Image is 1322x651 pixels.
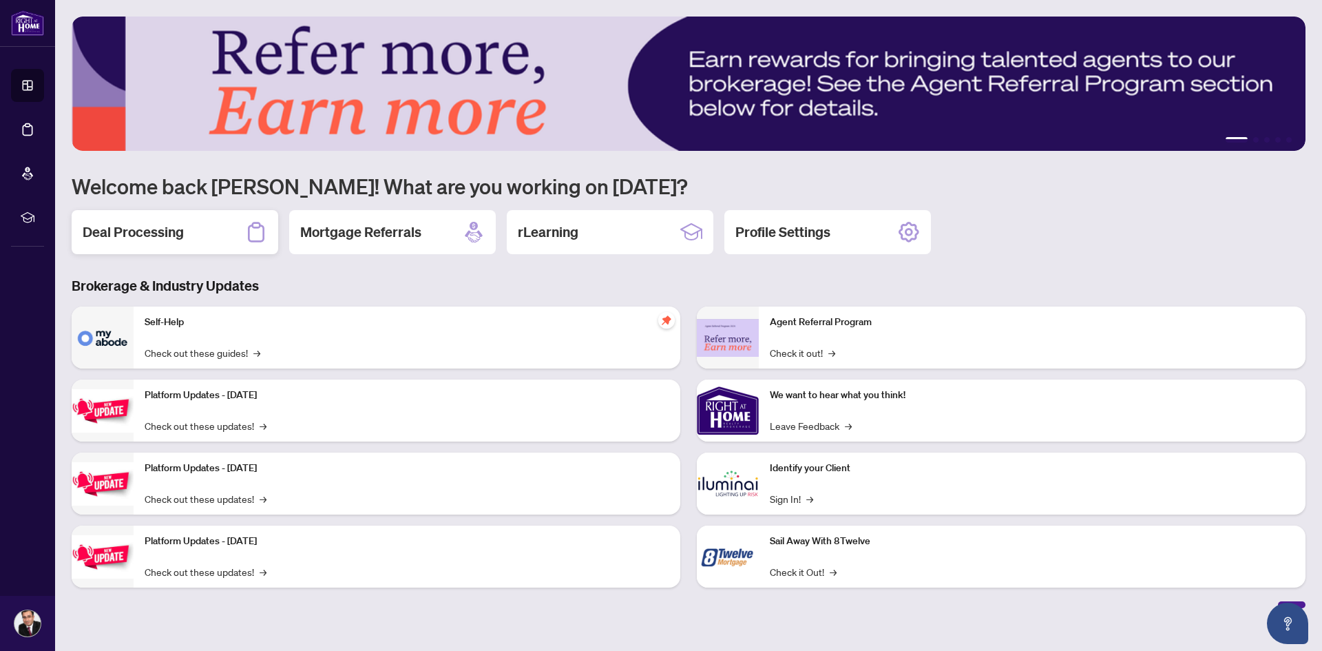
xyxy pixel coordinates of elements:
img: logo [11,10,44,36]
span: pushpin [658,312,675,329]
a: Check out these updates!→ [145,418,266,433]
img: Agent Referral Program [697,319,759,357]
a: Sign In!→ [770,491,813,506]
span: → [828,345,835,360]
button: 5 [1286,137,1292,143]
h2: Profile Settings [735,223,830,242]
span: → [260,491,266,506]
span: → [830,564,837,579]
h2: Deal Processing [83,223,184,242]
p: Platform Updates - [DATE] [145,461,669,476]
img: Platform Updates - June 23, 2025 [72,535,134,579]
img: Self-Help [72,307,134,369]
button: Open asap [1267,603,1308,644]
img: We want to hear what you think! [697,380,759,442]
button: 4 [1275,137,1281,143]
p: Identify your Client [770,461,1294,476]
a: Check out these guides!→ [145,345,260,360]
span: → [806,491,813,506]
img: Platform Updates - July 8, 2025 [72,462,134,506]
span: → [260,564,266,579]
img: Profile Icon [14,610,41,637]
p: Platform Updates - [DATE] [145,534,669,549]
p: Sail Away With 8Twelve [770,534,1294,549]
p: We want to hear what you think! [770,388,1294,403]
button: 2 [1253,137,1259,143]
p: Agent Referral Program [770,315,1294,330]
span: → [845,418,852,433]
p: Platform Updates - [DATE] [145,388,669,403]
img: Platform Updates - July 21, 2025 [72,389,134,433]
a: Leave Feedback→ [770,418,852,433]
a: Check it out!→ [770,345,835,360]
span: → [260,418,266,433]
p: Self-Help [145,315,669,330]
a: Check out these updates!→ [145,564,266,579]
h3: Brokerage & Industry Updates [72,276,1305,296]
button: 3 [1264,137,1270,143]
h1: Welcome back [PERSON_NAME]! What are you working on [DATE]? [72,173,1305,199]
a: Check it Out!→ [770,564,837,579]
img: Sail Away With 8Twelve [697,526,759,588]
a: Check out these updates!→ [145,491,266,506]
img: Slide 0 [72,17,1305,151]
img: Identify your Client [697,453,759,515]
h2: rLearning [518,223,578,242]
button: 1 [1226,137,1248,143]
h2: Mortgage Referrals [300,223,421,242]
span: → [253,345,260,360]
